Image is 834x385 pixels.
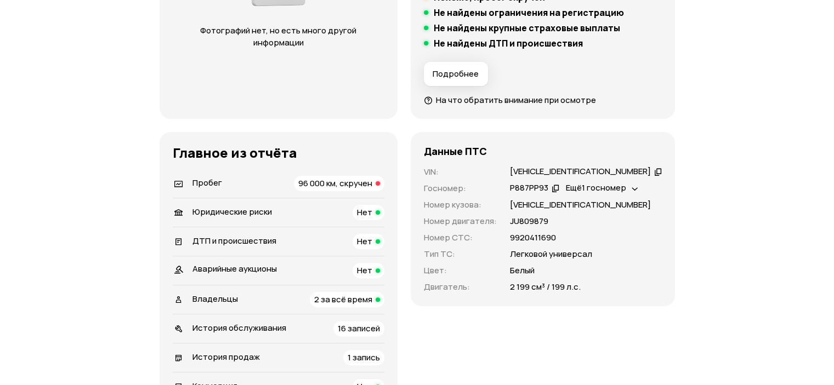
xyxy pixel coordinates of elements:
p: Номер СТС : [424,232,497,244]
span: Нет [357,265,372,276]
span: Нет [357,206,372,218]
div: Р887РР93 [510,182,548,194]
span: 2 за всё время [314,294,372,305]
span: Подробнее [433,68,479,79]
button: Подробнее [424,62,488,86]
p: 2 199 см³ / 199 л.с. [510,281,581,293]
p: Фотографий нет, но есть много другой информации [181,25,376,49]
span: Ещё 1 госномер [566,182,626,193]
span: История продаж [192,351,260,363]
p: VIN : [424,166,497,178]
h3: Главное из отчёта [173,145,384,160]
span: ДТП и происшествия [192,235,276,246]
p: Номер кузова : [424,199,497,211]
span: Владельцы [192,293,238,304]
p: Тип ТС : [424,248,497,260]
span: 16 записей [338,323,380,334]
div: [VEHICLE_IDENTIFICATION_NUMBER] [510,166,651,177]
p: Легковой универсал [510,248,592,260]
p: Двигатель : [424,281,497,293]
span: Нет [357,235,372,247]
span: Пробег [192,177,222,188]
h5: Не найдены ограничения на регистрацию [434,7,624,18]
span: Юридические риски [192,206,272,217]
span: На что обратить внимание при осмотре [436,94,596,106]
p: Белый [510,265,535,277]
span: Аварийные аукционы [192,263,277,274]
p: Номер двигателя : [424,215,497,227]
h5: Не найдены крупные страховые выплаты [434,22,620,33]
p: [VEHICLE_IDENTIFICATION_NUMBER] [510,199,651,211]
h4: Данные ПТС [424,145,487,157]
span: 1 запись [348,352,380,363]
p: Госномер : [424,182,497,194]
p: Цвет : [424,265,497,277]
p: JU809879 [510,215,548,227]
span: История обслуживания [192,322,286,334]
h5: Не найдены ДТП и происшествия [434,38,583,49]
a: На что обратить внимание при осмотре [424,94,596,106]
span: 96 000 км, скручен [298,177,372,189]
p: 9920411690 [510,232,556,244]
